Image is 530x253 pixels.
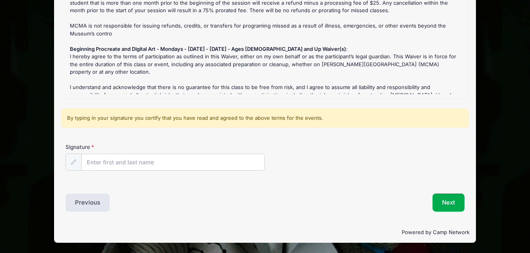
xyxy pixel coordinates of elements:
[62,109,468,128] div: By typing in your signature you certify that you have read and agreed to the above terms for the ...
[81,154,265,171] input: Enter first and last name
[66,193,110,212] button: Previous
[433,193,464,212] button: Next
[60,229,470,236] p: Powered by Camp Network
[70,46,346,52] strong: Beginning Procreate and Digital Art - Mondays - [DATE] - [DATE] - Ages [DEMOGRAPHIC_DATA] and Up ...
[66,143,165,151] label: Signature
